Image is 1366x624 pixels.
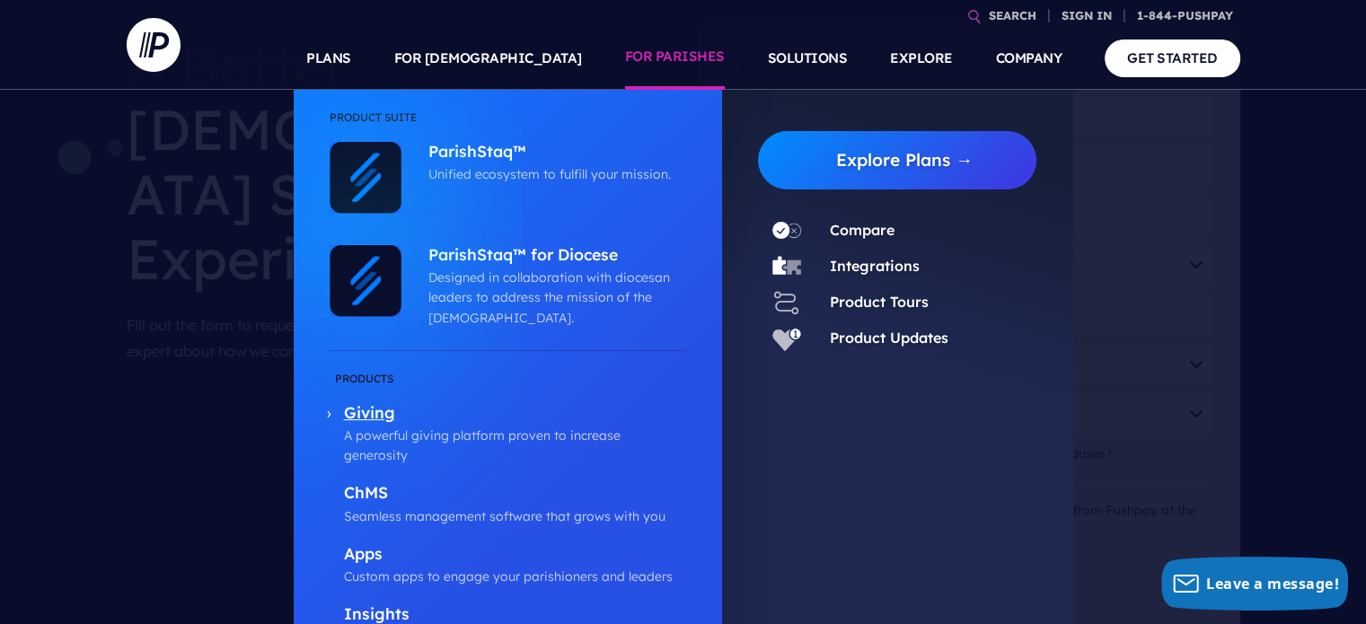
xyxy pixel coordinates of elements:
a: SOLUTIONS [768,27,848,90]
a: Compare - Icon [758,216,815,245]
p: ParishStaq™ [428,142,677,164]
a: Product Updates - Icon [758,324,815,353]
a: Compare [830,221,895,239]
a: ParishStaq™ for Diocese Designed in collaboration with diocesan leaders to address the mission of... [401,245,677,328]
a: Product Tours [830,293,929,311]
p: Designed in collaboration with diocesan leaders to address the mission of the [DEMOGRAPHIC_DATA]. [428,268,677,328]
p: Seamless management software that grows with you [344,506,686,526]
p: ParishStaq™ for Diocese [428,245,677,268]
a: Product Tours - Icon [758,288,815,317]
img: Integrations - Icon [772,252,801,281]
p: Unified ecosystem to fulfill your mission. [428,164,677,184]
img: Product Updates - Icon [772,324,801,353]
a: FOR [DEMOGRAPHIC_DATA] [394,27,582,90]
a: EXPLORE [890,27,953,90]
img: ParishStaq™ - Icon [330,142,401,214]
a: PLANS [306,27,351,90]
a: ParishStaq™ Unified ecosystem to fulfill your mission. [401,142,677,185]
p: Giving [344,403,686,426]
p: Custom apps to engage your parishioners and leaders [344,567,686,586]
img: ParishStaq™ for Diocese - Icon [330,245,401,317]
a: GET STARTED [1105,40,1240,76]
span: Leave a message! [1206,574,1339,593]
a: Giving A powerful giving platform proven to increase generosity [330,369,686,466]
li: Product Suite [330,108,686,142]
a: Apps Custom apps to engage your parishioners and leaders [330,544,686,587]
a: ChMS Seamless management software that grows with you [330,483,686,526]
button: Leave a message! [1161,557,1348,611]
img: Compare - Icon [772,216,801,245]
img: Product Tours - Icon [772,288,801,317]
p: ChMS [344,483,686,505]
p: Apps [344,544,686,567]
a: COMPANY [996,27,1062,90]
a: Explore Plans → [772,131,1037,189]
a: Integrations [830,257,920,275]
a: Integrations - Icon [758,252,815,281]
a: FOR PARISHES [625,27,725,90]
p: A powerful giving platform proven to increase generosity [344,426,686,466]
a: Product Updates [830,329,948,347]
